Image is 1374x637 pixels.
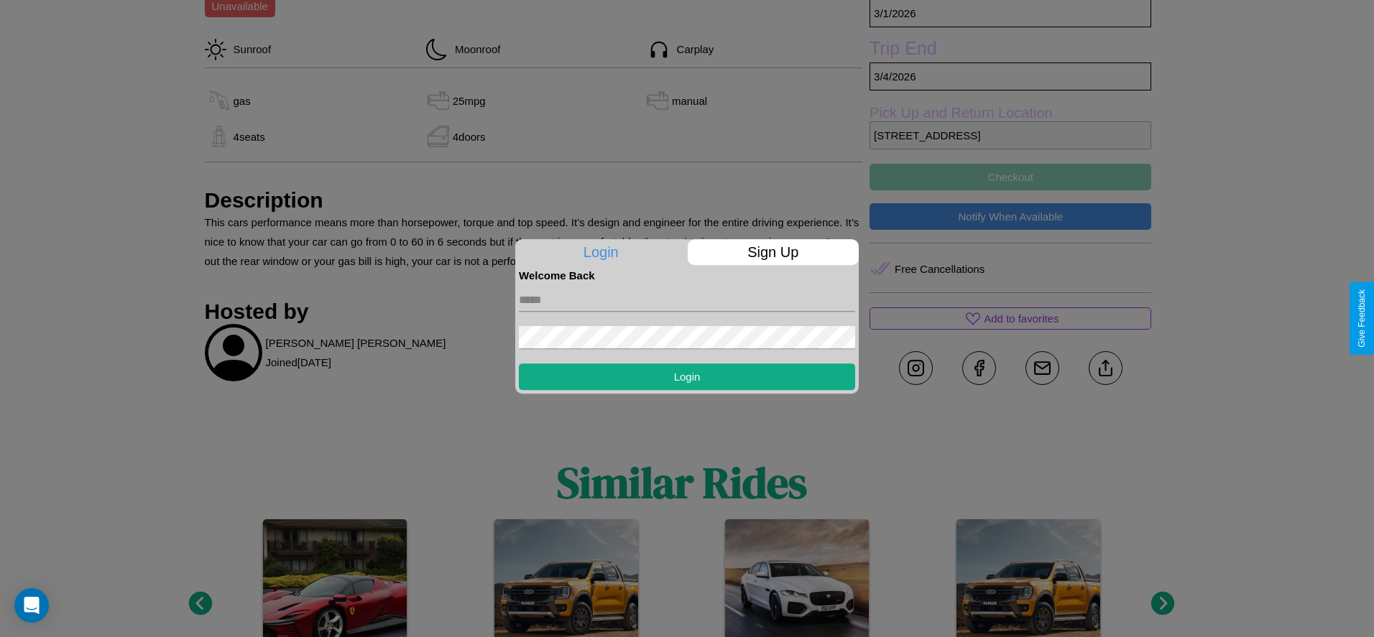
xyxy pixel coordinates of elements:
[688,239,859,265] p: Sign Up
[519,363,855,390] button: Login
[14,588,49,623] div: Open Intercom Messenger
[519,269,855,282] h4: Welcome Back
[515,239,687,265] p: Login
[1357,289,1367,348] div: Give Feedback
